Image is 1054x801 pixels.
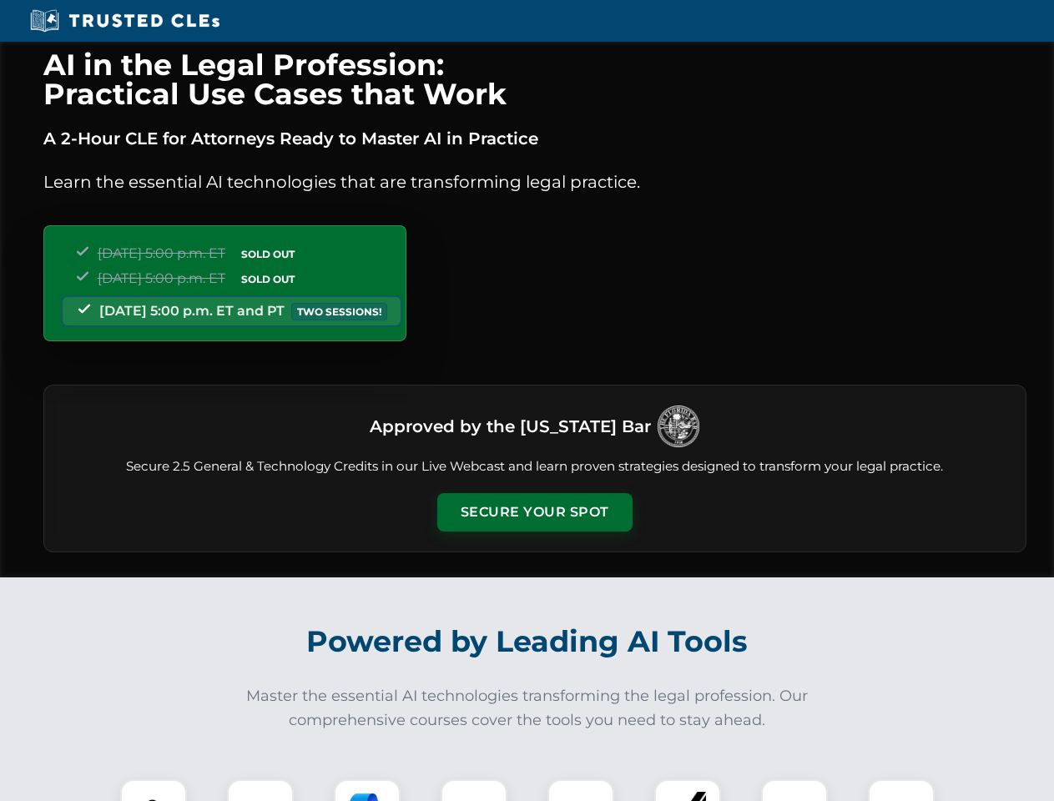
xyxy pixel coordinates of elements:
h2: Powered by Leading AI Tools [65,612,990,671]
p: Secure 2.5 General & Technology Credits in our Live Webcast and learn proven strategies designed ... [64,457,1006,476]
p: A 2-Hour CLE for Attorneys Ready to Master AI in Practice [43,125,1026,152]
span: SOLD OUT [235,245,300,263]
img: Trusted CLEs [25,8,224,33]
span: [DATE] 5:00 p.m. ET [98,245,225,261]
p: Master the essential AI technologies transforming the legal profession. Our comprehensive courses... [235,684,819,733]
span: [DATE] 5:00 p.m. ET [98,270,225,286]
h3: Approved by the [US_STATE] Bar [370,411,651,441]
p: Learn the essential AI technologies that are transforming legal practice. [43,169,1026,195]
img: Logo [658,406,699,447]
h1: AI in the Legal Profession: Practical Use Cases that Work [43,50,1026,108]
span: SOLD OUT [235,270,300,288]
button: Secure Your Spot [437,493,633,531]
